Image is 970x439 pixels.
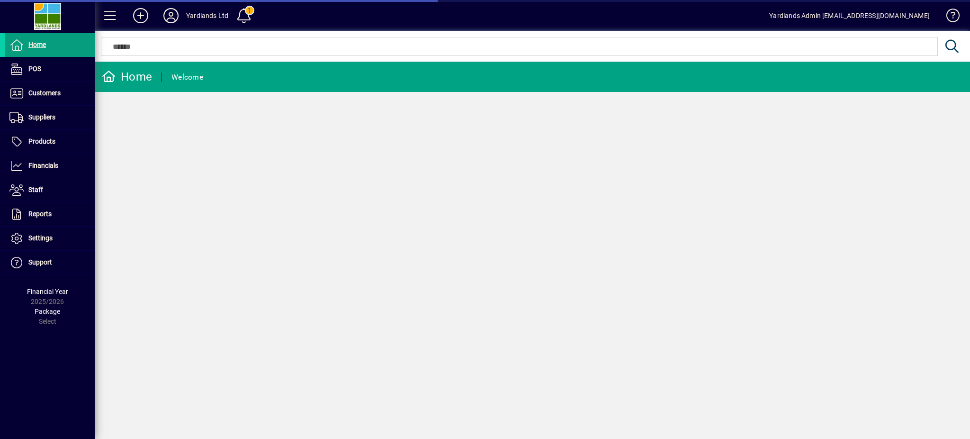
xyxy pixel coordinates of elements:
div: Home [102,69,152,84]
a: Suppliers [5,106,95,129]
span: Reports [28,210,52,218]
span: Support [28,258,52,266]
span: Products [28,137,55,145]
a: Customers [5,82,95,105]
span: Settings [28,234,53,242]
a: Staff [5,178,95,202]
button: Add [126,7,156,24]
a: Reports [5,202,95,226]
span: Staff [28,186,43,193]
div: Yardlands Admin [EMAIL_ADDRESS][DOMAIN_NAME] [769,8,930,23]
span: Customers [28,89,61,97]
div: Yardlands Ltd [186,8,228,23]
span: Package [35,308,60,315]
a: Support [5,251,95,274]
span: Financials [28,162,58,169]
a: Knowledge Base [939,2,958,33]
span: Suppliers [28,113,55,121]
a: Settings [5,227,95,250]
span: Financial Year [27,288,68,295]
a: Financials [5,154,95,178]
span: Home [28,41,46,48]
a: POS [5,57,95,81]
a: Products [5,130,95,154]
span: POS [28,65,41,73]
div: Welcome [171,70,203,85]
button: Profile [156,7,186,24]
